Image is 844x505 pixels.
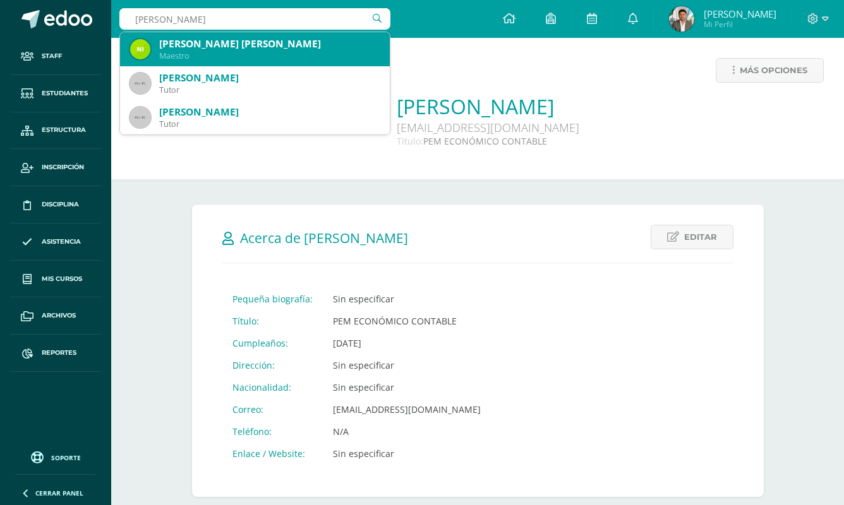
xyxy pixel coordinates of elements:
div: [EMAIL_ADDRESS][DOMAIN_NAME] [397,120,579,135]
td: Nacionalidad: [222,376,323,398]
a: Staff [10,38,101,75]
td: Sin especificar [323,443,491,465]
span: Inscripción [42,162,84,172]
div: Tutor [159,85,380,95]
span: Mi Perfil [704,19,776,30]
span: Estructura [42,125,86,135]
a: Mis cursos [10,261,101,298]
div: Tutor [159,119,380,129]
span: Staff [42,51,62,61]
a: Asistencia [10,223,101,261]
div: [PERSON_NAME] [159,105,380,119]
span: Acerca de [PERSON_NAME] [240,229,408,247]
div: [PERSON_NAME] [159,71,380,85]
td: Teléfono: [222,420,323,443]
span: Cerrar panel [35,489,83,497]
td: Pequeña biografía: [222,288,323,310]
a: Editar [651,225,733,249]
span: Estudiantes [42,88,88,98]
span: PEM ECONÓMICO CONTABLE [423,135,547,147]
a: Estructura [10,112,101,150]
span: Más opciones [740,59,807,82]
a: [PERSON_NAME] [397,93,579,120]
td: Sin especificar [323,376,491,398]
td: Dirección: [222,354,323,376]
span: Título: [397,135,423,147]
img: 341803f27e08dd26eb2f05462dd2ab6d.png [669,6,694,32]
input: Busca un usuario... [119,8,390,30]
img: 847ab3172bd68bb5562f3612eaf970ae.png [130,39,150,59]
td: [DATE] [323,332,491,354]
a: Más opciones [716,58,824,83]
img: 45x45 [130,73,150,93]
a: Reportes [10,335,101,372]
td: N/A [323,420,491,443]
span: Mis cursos [42,274,82,284]
span: Archivos [42,311,76,321]
div: [PERSON_NAME] [PERSON_NAME] [159,37,380,50]
td: Correo: [222,398,323,420]
td: Cumpleaños: [222,332,323,354]
a: Archivos [10,297,101,335]
span: Disciplina [42,199,79,210]
a: Soporte [15,448,96,465]
span: Soporte [51,453,81,462]
span: Asistencia [42,237,81,247]
img: 45x45 [130,107,150,128]
td: Sin especificar [323,354,491,376]
span: Reportes [42,348,76,358]
td: [EMAIL_ADDRESS][DOMAIN_NAME] [323,398,491,420]
td: Sin especificar [323,288,491,310]
td: Enlace / Website: [222,443,323,465]
a: Disciplina [10,186,101,223]
td: PEM ECONÓMICO CONTABLE [323,310,491,332]
a: Inscripción [10,149,101,186]
div: Maestro [159,50,380,61]
a: Estudiantes [10,75,101,112]
td: Título: [222,310,323,332]
span: Editar [684,225,717,249]
span: [PERSON_NAME] [704,8,776,20]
